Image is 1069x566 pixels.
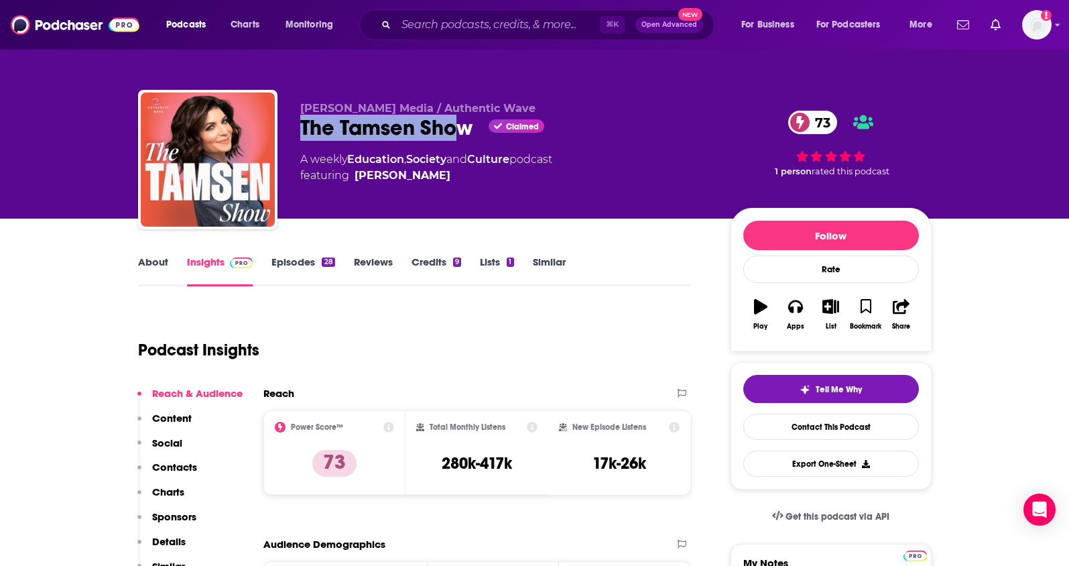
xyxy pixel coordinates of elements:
[276,14,351,36] button: open menu
[137,486,184,510] button: Charts
[404,153,406,166] span: ,
[412,256,461,286] a: Credits9
[732,14,811,36] button: open menu
[1022,10,1052,40] img: User Profile
[152,486,184,498] p: Charts
[300,152,552,184] div: A weekly podcast
[802,111,837,134] span: 73
[137,461,197,486] button: Contacts
[892,323,910,331] div: Share
[152,461,197,473] p: Contacts
[900,14,949,36] button: open menu
[300,102,536,115] span: [PERSON_NAME] Media / Authentic Wave
[446,153,467,166] span: and
[138,340,259,360] h1: Podcast Insights
[141,93,275,227] img: The Tamsen Show
[812,166,889,176] span: rated this podcast
[300,168,552,184] span: featuring
[222,14,267,36] a: Charts
[354,256,393,286] a: Reviews
[850,323,881,331] div: Bookmark
[271,256,334,286] a: Episodes28
[743,256,919,283] div: Rate
[137,510,196,535] button: Sponsors
[743,451,919,477] button: Export One-Sheet
[152,412,192,424] p: Content
[152,510,196,523] p: Sponsors
[741,15,794,34] span: For Business
[903,549,927,561] a: Pro website
[355,168,450,184] div: [PERSON_NAME]
[137,535,186,560] button: Details
[678,8,702,21] span: New
[952,13,974,36] a: Show notifications dropdown
[138,256,168,286] a: About
[347,153,404,166] a: Education
[600,16,625,34] span: ⌘ K
[322,258,334,267] div: 28
[137,412,192,437] button: Content
[263,387,294,400] h2: Reach
[152,437,182,449] p: Social
[775,166,812,176] span: 1 person
[480,256,513,286] a: Lists1
[1022,10,1052,40] span: Logged in as kochristina
[442,453,512,473] h3: 280k-417k
[743,414,919,440] a: Contact This Podcast
[1023,494,1056,526] div: Open Intercom Messenger
[808,14,900,36] button: open menu
[166,15,206,34] span: Podcasts
[1041,10,1052,21] svg: Add a profile image
[641,21,697,28] span: Open Advanced
[800,384,810,395] img: tell me why sparkle
[230,258,253,268] img: Podchaser Pro
[152,535,186,548] p: Details
[372,9,727,40] div: Search podcasts, credits, & more...
[848,290,883,339] button: Bookmark
[813,290,848,339] button: List
[788,111,837,134] a: 73
[635,17,703,33] button: Open AdvancedNew
[312,450,357,477] p: 73
[883,290,918,339] button: Share
[291,422,343,432] h2: Power Score™
[572,422,646,432] h2: New Episode Listens
[453,258,461,267] div: 9
[985,13,1006,36] a: Show notifications dropdown
[231,15,259,34] span: Charts
[396,14,600,36] input: Search podcasts, credits, & more...
[533,256,566,286] a: Similar
[263,538,385,551] h2: Audience Demographics
[430,422,505,432] h2: Total Monthly Listens
[909,15,932,34] span: More
[761,500,901,533] a: Get this podcast via API
[137,437,182,461] button: Social
[826,323,836,331] div: List
[743,290,778,339] button: Play
[592,453,646,473] h3: 17k-26k
[1022,10,1052,40] button: Show profile menu
[785,511,889,522] span: Get this podcast via API
[753,323,767,331] div: Play
[816,15,881,34] span: For Podcasters
[507,258,513,267] div: 1
[157,14,223,36] button: open menu
[731,102,932,185] div: 73 1 personrated this podcast
[187,256,253,286] a: InsightsPodchaser Pro
[903,551,927,561] img: Podchaser Pro
[137,387,243,412] button: Reach & Audience
[743,375,919,403] button: tell me why sparkleTell Me Why
[11,12,139,38] img: Podchaser - Follow, Share and Rate Podcasts
[467,153,509,166] a: Culture
[778,290,813,339] button: Apps
[286,15,333,34] span: Monitoring
[743,221,919,250] button: Follow
[152,387,243,400] p: Reach & Audience
[787,323,804,331] div: Apps
[406,153,446,166] a: Society
[816,384,862,395] span: Tell Me Why
[506,123,539,130] span: Claimed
